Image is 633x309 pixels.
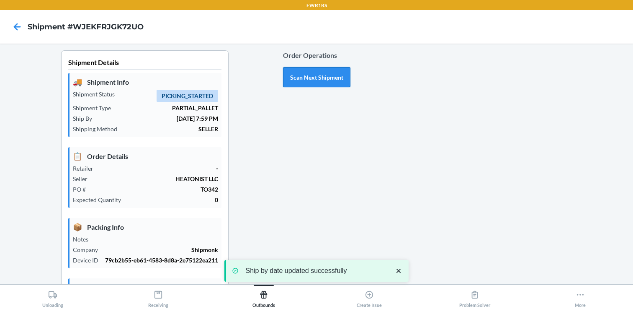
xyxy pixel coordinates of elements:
div: Unloading [42,287,63,308]
p: 0 [128,195,218,204]
button: More [527,285,633,308]
svg: close toast [394,267,403,275]
p: Retailer [73,164,100,173]
p: Order Details [73,151,218,162]
p: Ship By [73,114,99,123]
p: Packing Info [73,221,218,233]
p: Shipment Type [73,104,118,112]
p: TO342 [93,185,218,194]
p: 79cb2b55-eb61-4583-8d8a-2e75122ea211 [105,256,218,265]
button: Problem Solver [422,285,527,308]
p: Company [73,245,105,254]
div: Problem Solver [459,287,490,308]
button: Scan Next Shipment [283,67,350,87]
p: Shipping Method [73,125,124,133]
button: Receiving [105,285,211,308]
p: SELLER [124,125,218,133]
p: Update Ship By Date [73,282,218,293]
p: Order Operations [283,50,350,60]
p: Ship by date updated successfully [245,267,386,275]
p: Expected Quantity [73,195,128,204]
p: Shipment Status [73,90,121,99]
h4: Shipment #WJEKFRJGK72UO [28,21,144,32]
span: 📋 [73,151,82,162]
p: Shipment Info [73,76,218,88]
p: PO # [73,185,93,194]
span: 🚚 [73,76,82,88]
p: EWR1RS [306,2,327,9]
p: Shipment Details [68,57,221,70]
p: Device ID [73,256,105,265]
div: More [575,287,586,308]
p: [DATE] 7:59 PM [99,114,218,123]
div: Receiving [148,287,168,308]
span: 📦 [73,221,82,233]
p: PARTIAL_PALLET [118,104,218,112]
p: Shipmonk [105,245,218,254]
p: - [100,164,218,173]
span: PICKING_STARTED [157,90,218,102]
p: Notes [73,235,95,244]
p: Seller [73,174,94,183]
button: Outbounds [211,285,316,308]
p: HEATONIST LLC [94,174,218,183]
